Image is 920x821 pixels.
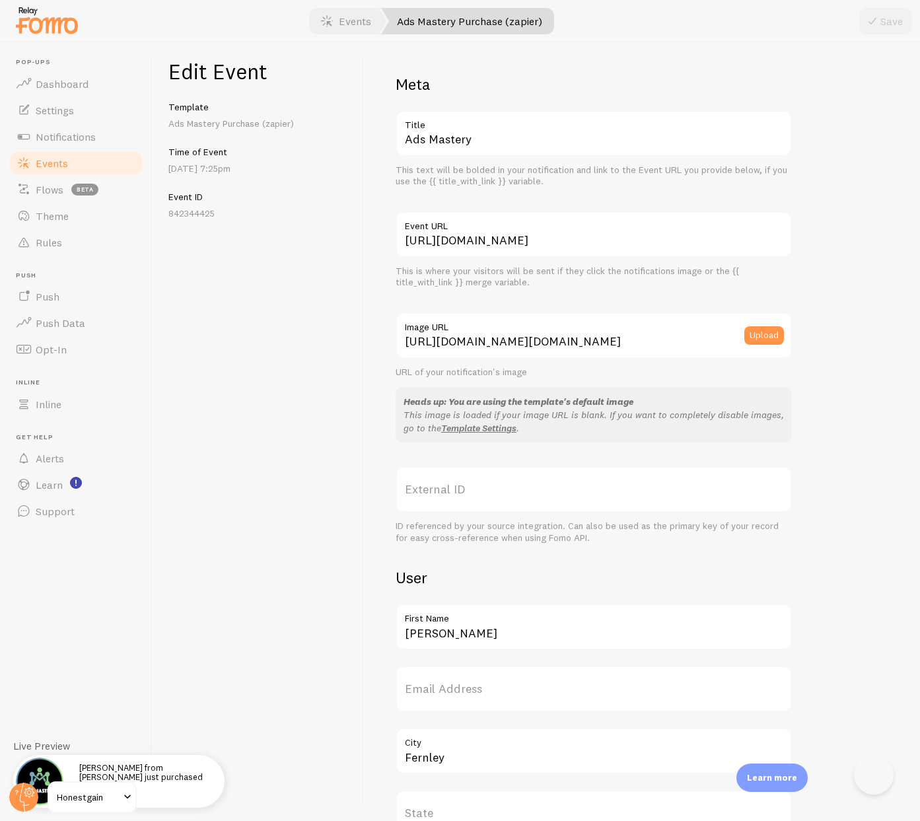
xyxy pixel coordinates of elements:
[36,505,75,518] span: Support
[8,71,144,97] a: Dashboard
[8,445,144,472] a: Alerts
[404,408,784,435] p: This image is loaded if your image URL is blank. If you want to completely disable images, go to ...
[36,478,63,491] span: Learn
[396,312,792,335] label: Image URL
[8,336,144,363] a: Opt-In
[8,472,144,498] a: Learn
[36,183,63,196] span: Flows
[168,101,347,113] h5: Template
[14,3,80,37] img: fomo-relay-logo-orange.svg
[57,789,120,805] span: Honestgain
[36,343,67,356] span: Opt-In
[396,74,792,94] h2: Meta
[736,764,808,792] div: Learn more
[747,771,797,784] p: Learn more
[8,124,144,150] a: Notifications
[396,567,792,588] h2: User
[36,452,64,465] span: Alerts
[396,728,792,750] label: City
[36,398,61,411] span: Inline
[8,203,144,229] a: Theme
[404,395,784,408] div: Heads up: You are using the template's default image
[16,271,144,280] span: Push
[168,117,347,130] p: Ads Mastery Purchase (zapier)
[744,326,784,345] button: Upload
[8,229,144,256] a: Rules
[16,58,144,67] span: Pop-ups
[168,146,347,158] h5: Time of Event
[8,176,144,203] a: Flows beta
[16,378,144,387] span: Inline
[70,477,82,489] svg: <p>Watch New Feature Tutorials!</p>
[36,157,68,170] span: Events
[396,367,792,378] div: URL of your notification's image
[396,666,792,712] label: Email Address
[8,391,144,417] a: Inline
[441,422,516,434] a: Template Settings
[36,209,69,223] span: Theme
[396,466,792,513] label: External ID
[8,97,144,124] a: Settings
[8,498,144,524] a: Support
[8,283,144,310] a: Push
[36,104,74,117] span: Settings
[396,266,792,289] div: This is where your visitors will be sent if they click the notifications image or the {{ title_wi...
[168,58,347,85] h1: Edit Event
[71,184,98,196] span: beta
[8,310,144,336] a: Push Data
[36,130,96,143] span: Notifications
[396,520,792,544] div: ID referenced by your source integration. Can also be used as the primary key of your record for ...
[48,781,137,813] a: Honestgain
[396,211,792,234] label: Event URL
[36,290,59,303] span: Push
[854,755,894,795] iframe: Help Scout Beacon - Open
[396,604,792,626] label: First Name
[168,207,347,220] p: 842344425
[396,164,792,188] div: This text will be bolded in your notification and link to the Event URL you provide below, if you...
[396,110,792,133] label: Title
[168,191,347,203] h5: Event ID
[8,150,144,176] a: Events
[36,316,85,330] span: Push Data
[36,236,62,249] span: Rules
[16,433,144,442] span: Get Help
[36,77,88,90] span: Dashboard
[168,162,347,175] p: [DATE] 7:25pm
